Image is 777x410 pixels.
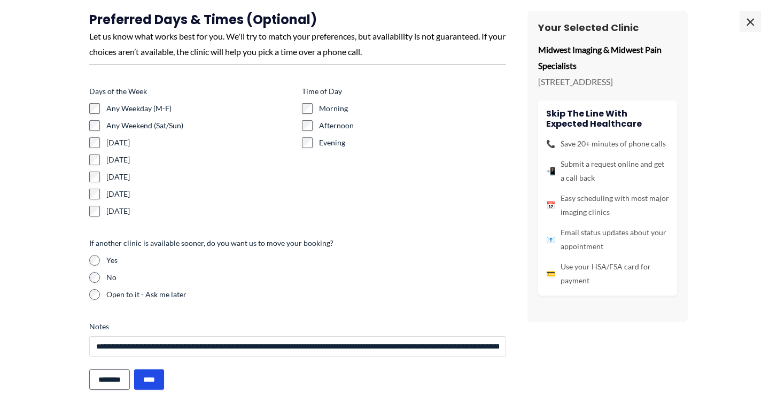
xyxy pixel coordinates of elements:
[546,109,669,129] h4: Skip the line with Expected Healthcare
[89,28,506,60] div: Let us know what works best for you. We'll try to match your preferences, but availability is not...
[319,120,506,131] label: Afternoon
[546,137,555,151] span: 📞
[538,21,677,34] h3: Your Selected Clinic
[106,189,293,199] label: [DATE]
[89,321,506,332] label: Notes
[302,86,342,97] legend: Time of Day
[546,233,555,246] span: 📧
[546,260,669,288] li: Use your HSA/FSA card for payment
[546,157,669,185] li: Submit a request online and get a call back
[106,272,506,283] label: No
[89,11,506,28] h3: Preferred Days & Times (Optional)
[106,289,506,300] label: Open to it - Ask me later
[106,255,506,266] label: Yes
[89,86,147,97] legend: Days of the Week
[106,137,293,148] label: [DATE]
[546,137,669,151] li: Save 20+ minutes of phone calls
[546,226,669,253] li: Email status updates about your appointment
[740,11,761,32] span: ×
[319,137,506,148] label: Evening
[106,172,293,182] label: [DATE]
[106,103,293,114] label: Any Weekday (M-F)
[89,238,333,249] legend: If another clinic is available sooner, do you want us to move your booking?
[106,154,293,165] label: [DATE]
[319,103,506,114] label: Morning
[106,120,293,131] label: Any Weekend (Sat/Sun)
[546,164,555,178] span: 📲
[538,74,677,90] p: [STREET_ADDRESS]
[546,267,555,281] span: 💳
[546,198,555,212] span: 📅
[538,42,677,73] p: Midwest Imaging & Midwest Pain Specialists
[106,206,293,216] label: [DATE]
[546,191,669,219] li: Easy scheduling with most major imaging clinics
